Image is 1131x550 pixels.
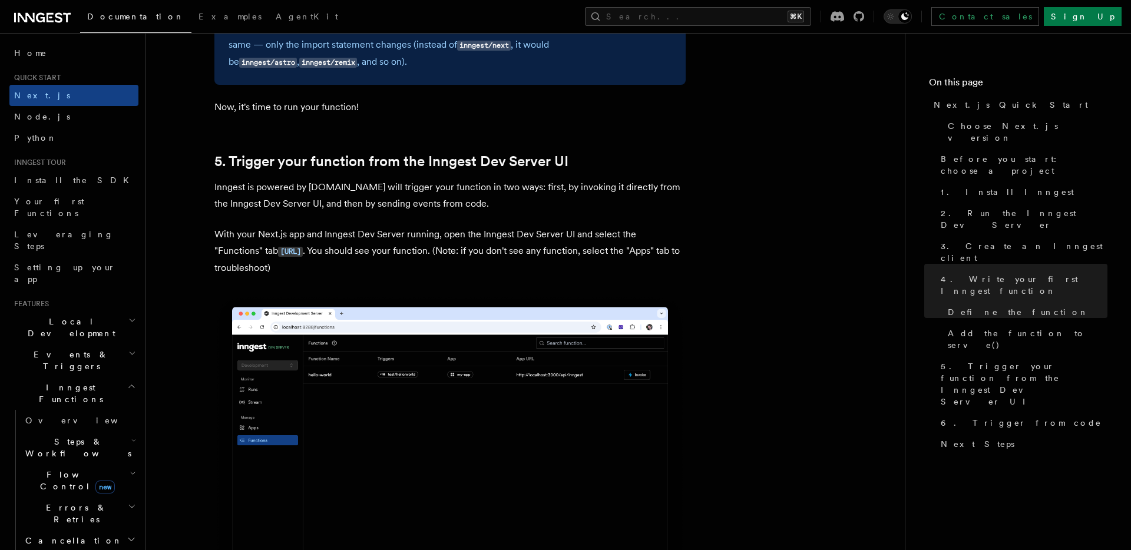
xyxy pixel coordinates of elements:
[936,269,1107,301] a: 4. Write your first Inngest function
[9,299,49,309] span: Features
[14,91,70,100] span: Next.js
[948,327,1107,351] span: Add the function to serve()
[229,19,672,71] p: 👉 Note that you can import for other frameworks and the rest of the code, in fact, remains the sa...
[95,481,115,493] span: new
[948,306,1089,318] span: Define the function
[21,436,131,459] span: Steps & Workflows
[14,133,57,143] span: Python
[214,99,686,115] p: Now, it's time to run your function!
[9,85,138,106] a: Next.js
[276,12,338,21] span: AgentKit
[9,191,138,224] a: Your first Functions
[269,4,345,32] a: AgentKit
[936,412,1107,433] a: 6. Trigger from code
[21,497,138,530] button: Errors & Retries
[941,186,1074,198] span: 1. Install Inngest
[278,247,303,257] code: [URL]
[936,148,1107,181] a: Before you start: choose a project
[21,502,128,525] span: Errors & Retries
[936,356,1107,412] a: 5. Trigger your function from the Inngest Dev Server UI
[585,7,811,26] button: Search...⌘K
[941,360,1107,407] span: 5. Trigger your function from the Inngest Dev Server UI
[199,12,262,21] span: Examples
[936,181,1107,203] a: 1. Install Inngest
[21,464,138,497] button: Flow Controlnew
[9,377,138,410] button: Inngest Functions
[9,349,128,372] span: Events & Triggers
[21,410,138,431] a: Overview
[9,73,61,82] span: Quick start
[788,11,804,22] kbd: ⌘K
[299,58,357,68] code: inngest/remix
[9,311,138,344] button: Local Development
[191,4,269,32] a: Examples
[14,197,84,218] span: Your first Functions
[936,433,1107,455] a: Next Steps
[14,112,70,121] span: Node.js
[929,94,1107,115] a: Next.js Quick Start
[931,7,1039,26] a: Contact sales
[9,344,138,377] button: Events & Triggers
[14,175,136,185] span: Install the SDK
[1044,7,1122,26] a: Sign Up
[9,257,138,290] a: Setting up your app
[214,153,568,170] a: 5. Trigger your function from the Inngest Dev Server UI
[943,301,1107,323] a: Define the function
[14,230,114,251] span: Leveraging Steps
[943,323,1107,356] a: Add the function to serve()
[9,382,127,405] span: Inngest Functions
[941,240,1107,264] span: 3. Create an Inngest client
[941,153,1107,177] span: Before you start: choose a project
[457,41,511,51] code: inngest/next
[9,106,138,127] a: Node.js
[9,127,138,148] a: Python
[25,416,147,425] span: Overview
[9,158,66,167] span: Inngest tour
[21,469,130,492] span: Flow Control
[80,4,191,33] a: Documentation
[941,273,1107,297] span: 4. Write your first Inngest function
[948,120,1107,144] span: Choose Next.js version
[943,115,1107,148] a: Choose Next.js version
[936,203,1107,236] a: 2. Run the Inngest Dev Server
[21,535,123,546] span: Cancellation
[941,438,1014,450] span: Next Steps
[214,226,686,276] p: With your Next.js app and Inngest Dev Server running, open the Inngest Dev Server UI and select t...
[9,316,128,339] span: Local Development
[214,179,686,212] p: Inngest is powered by [DOMAIN_NAME] will trigger your function in two ways: first, by invoking it...
[14,47,47,59] span: Home
[941,207,1107,231] span: 2. Run the Inngest Dev Server
[239,58,297,68] code: inngest/astro
[21,431,138,464] button: Steps & Workflows
[14,263,115,284] span: Setting up your app
[929,75,1107,94] h4: On this page
[9,170,138,191] a: Install the SDK
[9,224,138,257] a: Leveraging Steps
[941,417,1102,429] span: 6. Trigger from code
[9,42,138,64] a: Home
[884,9,912,24] button: Toggle dark mode
[278,245,303,256] a: [URL]
[934,99,1088,111] span: Next.js Quick Start
[936,236,1107,269] a: 3. Create an Inngest client
[87,12,184,21] span: Documentation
